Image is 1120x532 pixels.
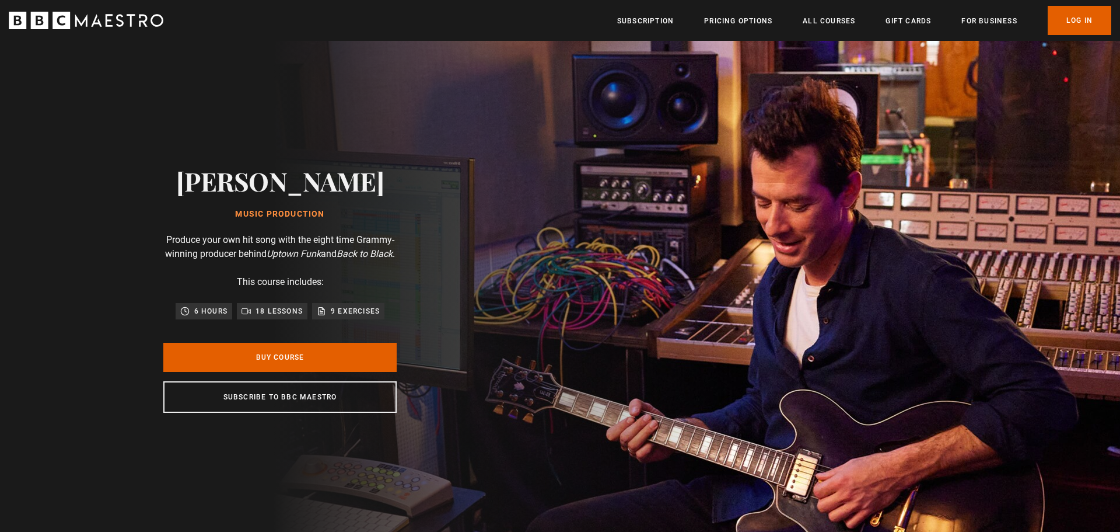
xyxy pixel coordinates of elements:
i: Back to Black [337,248,393,259]
a: Pricing Options [704,15,772,27]
p: This course includes: [237,275,324,289]
svg: BBC Maestro [9,12,163,29]
i: Uptown Funk [267,248,321,259]
p: 6 hours [194,305,228,317]
a: All Courses [803,15,855,27]
h1: Music Production [176,210,384,219]
a: Gift Cards [885,15,931,27]
p: 9 exercises [331,305,380,317]
a: For business [961,15,1017,27]
nav: Primary [617,6,1111,35]
p: 18 lessons [256,305,303,317]
a: Buy Course [163,343,397,372]
p: Produce your own hit song with the eight time Grammy-winning producer behind and . [163,233,397,261]
a: Log In [1048,6,1111,35]
a: Subscription [617,15,674,27]
a: Subscribe to BBC Maestro [163,381,397,413]
h2: [PERSON_NAME] [176,166,384,196]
